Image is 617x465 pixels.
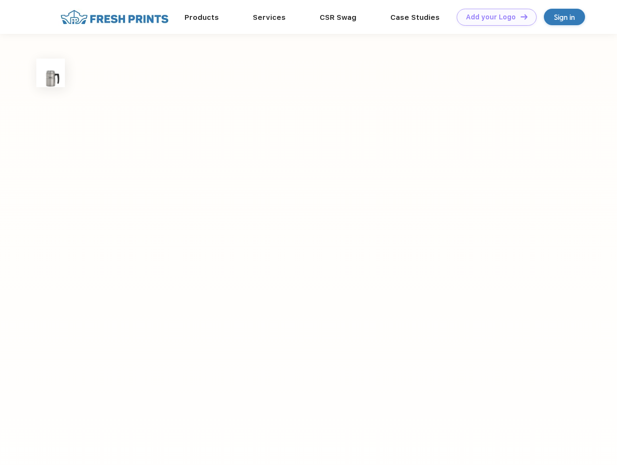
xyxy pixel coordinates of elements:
img: fo%20logo%202.webp [58,9,171,26]
img: func=resize&h=100 [36,59,65,87]
img: DT [521,14,527,19]
div: Add your Logo [466,13,516,21]
a: Products [185,13,219,22]
a: Sign in [544,9,585,25]
div: Sign in [554,12,575,23]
